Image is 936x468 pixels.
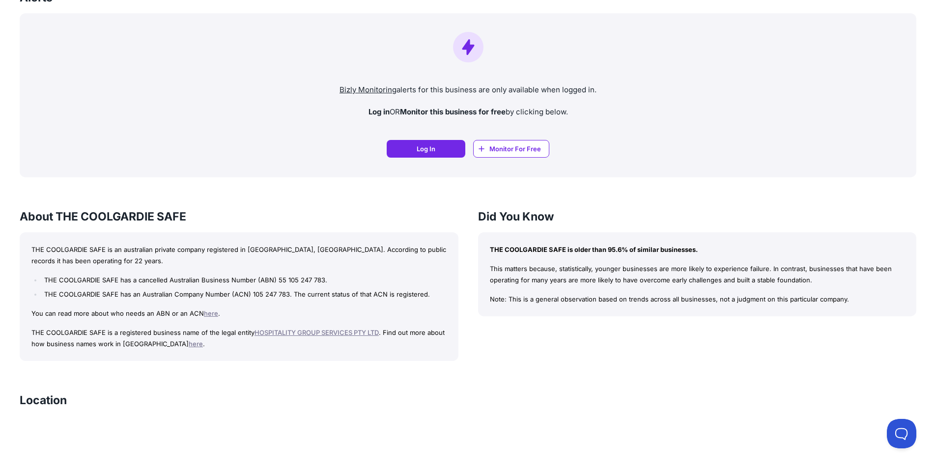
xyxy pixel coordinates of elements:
span: Monitor For Free [489,144,541,154]
p: This matters because, statistically, younger businesses are more likely to experience failure. In... [490,263,905,286]
iframe: Toggle Customer Support [887,419,916,448]
a: here [189,340,203,348]
strong: Monitor this business for free [400,107,506,116]
a: Bizly Monitoring [340,85,397,94]
li: THE COOLGARDIE SAFE has a cancelled Australian Business Number (ABN) 55 105 247 783. [42,275,446,286]
h3: About THE COOLGARDIE SAFE [20,209,458,224]
li: THE COOLGARDIE SAFE has an Australian Company Number (ACN) 105 247 783. The current status of tha... [42,289,446,300]
a: Monitor For Free [473,140,549,158]
span: Log In [417,144,435,154]
p: alerts for this business are only available when logged in. [28,84,908,96]
p: OR by clicking below. [28,107,908,118]
a: HOSPITALITY GROUP SERVICES PTY LTD [255,329,379,336]
p: You can read more about who needs an ABN or an ACN . [31,308,447,319]
h3: Did You Know [478,209,917,224]
p: Note: This is a general observation based on trends across all businesses, not a judgment on this... [490,294,905,305]
p: THE COOLGARDIE SAFE is a registered business name of the legal entity . Find out more about how b... [31,327,447,350]
p: THE COOLGARDIE SAFE is older than 95.6% of similar businesses. [490,244,905,255]
a: Log In [387,140,465,158]
h3: Location [20,392,67,408]
strong: Log in [369,107,390,116]
a: here [204,309,218,317]
p: THE COOLGARDIE SAFE is an australian private company registered in [GEOGRAPHIC_DATA], [GEOGRAPHIC... [31,244,447,267]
